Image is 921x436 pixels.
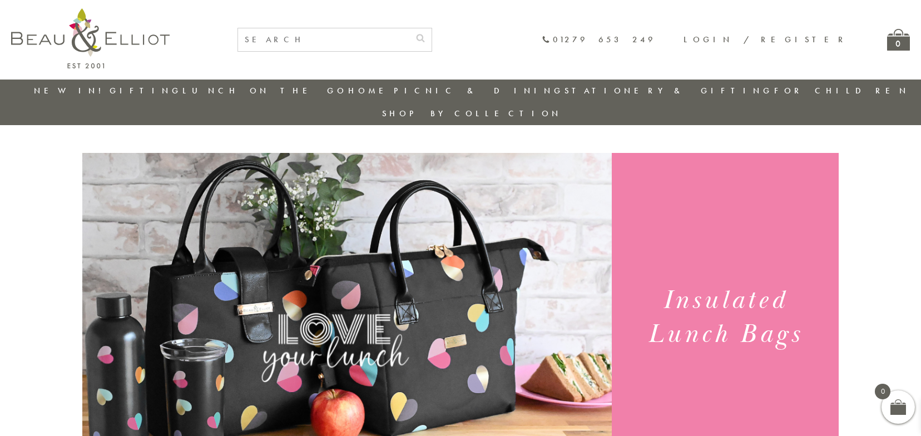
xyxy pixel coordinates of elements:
input: SEARCH [238,28,409,51]
a: New in! [34,85,108,96]
a: For Children [774,85,909,96]
a: Home [348,85,393,96]
a: Login / Register [684,34,848,45]
a: Picnic & Dining [394,85,564,96]
h1: Insulated Lunch Bags [625,284,825,351]
a: 01279 653 249 [542,35,656,44]
a: Lunch On The Go [182,85,347,96]
a: Shop by collection [382,108,562,119]
span: 0 [875,384,890,399]
a: 0 [887,29,910,51]
img: logo [11,8,170,68]
a: Stationery & Gifting [565,85,773,96]
a: Gifting [110,85,182,96]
